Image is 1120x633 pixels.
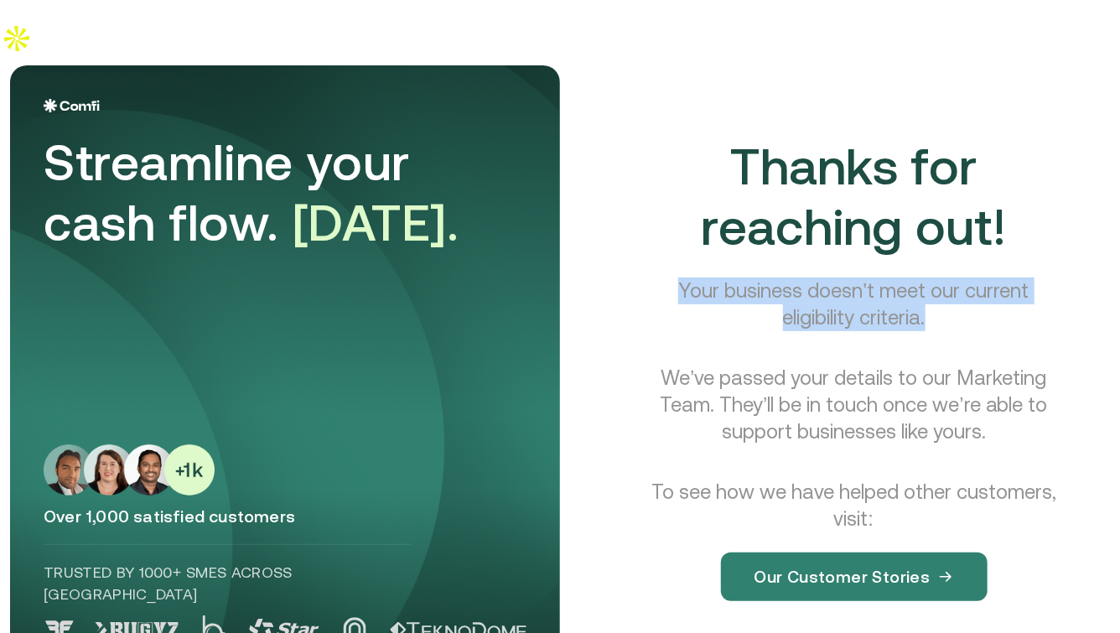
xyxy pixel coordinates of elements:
[44,506,526,527] p: Over 1,000 satisfied customers
[702,137,1007,256] span: Thanks for reaching out!
[645,479,1063,532] p: To see how we have helped other customers, visit:
[293,194,459,252] span: [DATE].
[721,532,988,601] a: Our Customer Stories
[44,132,513,253] div: Streamline your cash flow.
[645,365,1063,445] p: We’ve passed your details to our Marketing Team. They’ll be in touch once we’re able to support b...
[44,562,411,605] p: Trusted by 1000+ SMEs across [GEOGRAPHIC_DATA]
[645,278,1063,331] p: Your business doesn’t meet our current eligibility criteria.
[44,99,100,112] img: Logo
[721,553,988,601] button: Our Customer Stories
